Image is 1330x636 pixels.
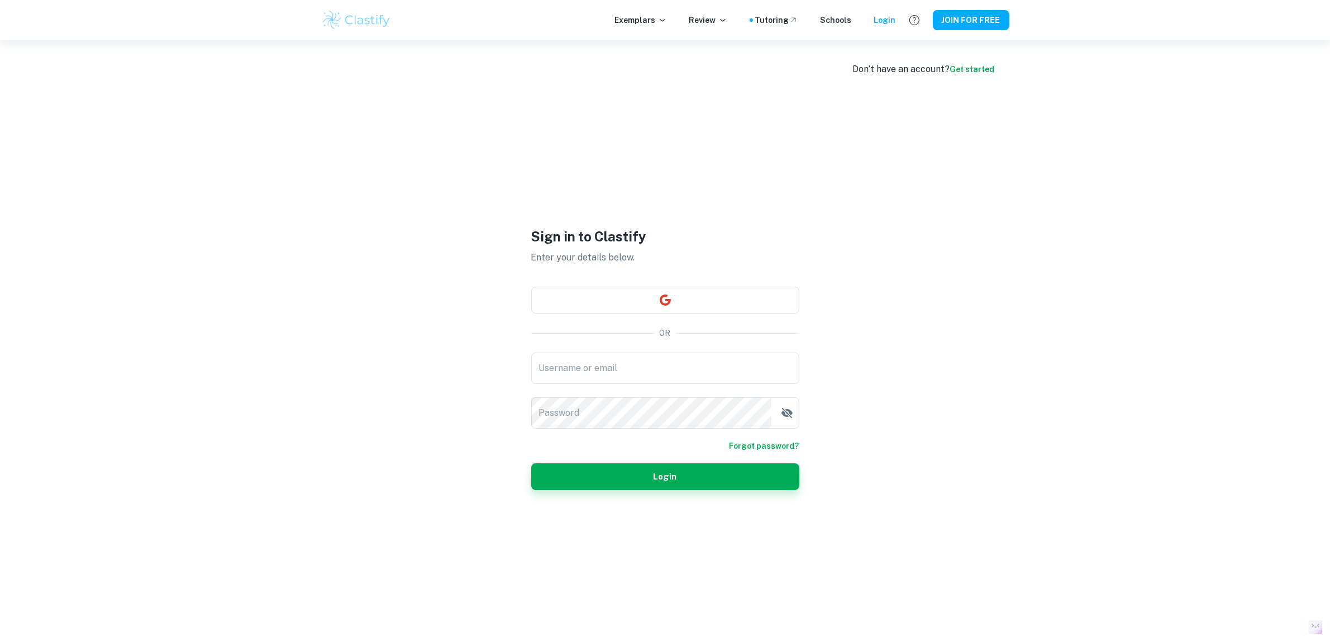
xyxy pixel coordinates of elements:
button: JOIN FOR FREE [933,10,1009,30]
button: Login [531,463,799,490]
p: OR [660,327,671,339]
h1: Sign in to Clastify [531,226,799,246]
button: Help and Feedback [905,11,924,30]
img: Clastify logo [321,9,392,31]
a: Login [874,14,896,26]
p: Review [689,14,727,26]
a: Tutoring [755,14,798,26]
a: Forgot password? [730,440,799,452]
a: Get started [950,65,995,74]
p: Exemplars [615,14,667,26]
a: Schools [821,14,852,26]
div: Don’t have an account? [853,63,995,76]
p: Enter your details below. [531,251,799,264]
